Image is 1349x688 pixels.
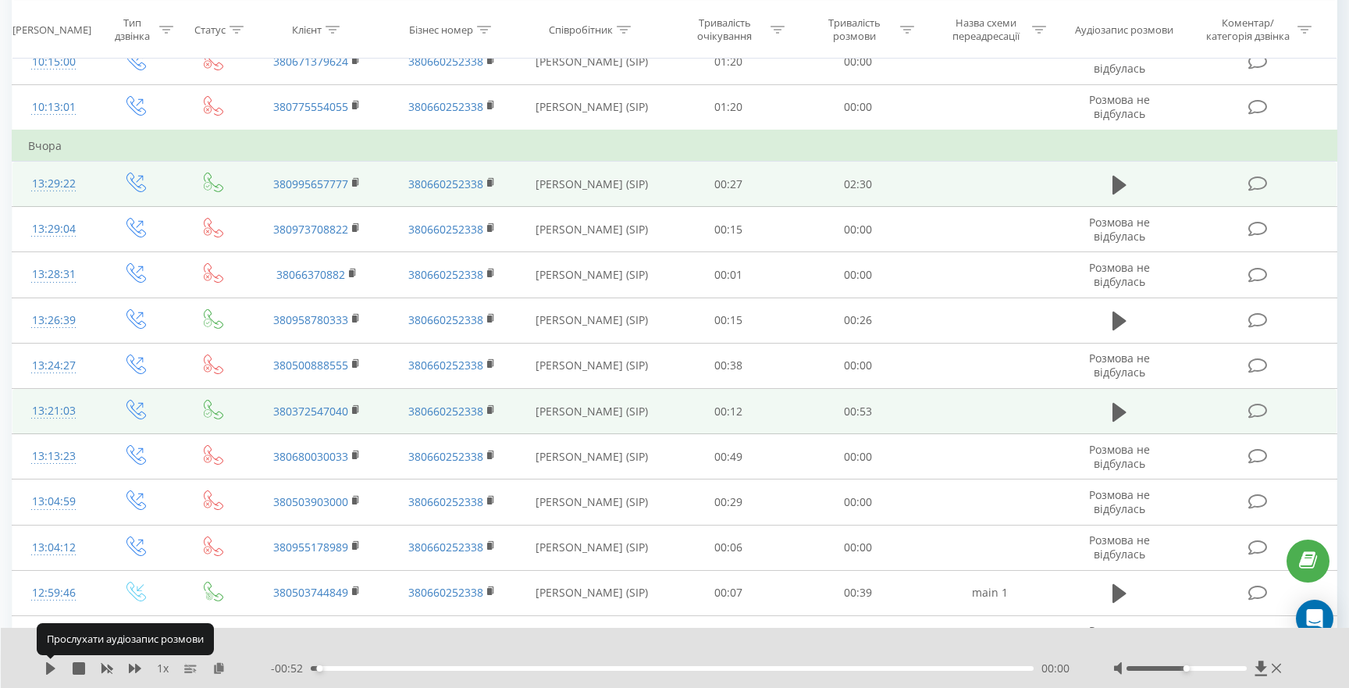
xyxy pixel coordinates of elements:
td: 00:00 [793,479,923,525]
div: 13:28:31 [28,259,80,290]
div: 13:04:12 [28,533,80,563]
span: Розмова не відбулась [1089,533,1150,561]
td: [PERSON_NAME] (SIP) [519,615,664,661]
span: Розмова не відбулась [1089,351,1150,380]
td: 00:27 [664,162,793,207]
td: [PERSON_NAME] (SIP) [519,343,664,388]
a: 380660252338 [408,99,483,114]
div: Accessibility label [1183,665,1190,672]
td: 00:00 [793,615,923,661]
td: 00:00 [793,434,923,479]
a: 380680030033 [273,449,348,464]
span: - 00:52 [271,661,311,676]
span: 1 x [157,661,169,676]
a: 380955178989 [273,540,348,554]
span: Розмова не відбулась [1089,215,1150,244]
div: 12:56:32 [28,623,80,654]
td: 00:15 [664,207,793,252]
div: 12:59:46 [28,578,80,608]
td: 00:49 [664,434,793,479]
td: 00:00 [793,343,923,388]
div: 13:29:04 [28,214,80,244]
span: Розмова не відбулась [1089,47,1150,76]
div: 13:13:23 [28,441,80,472]
a: 380775554055 [273,99,348,114]
td: 00:06 [664,525,793,570]
div: Тривалість розмови [813,16,896,43]
a: 380995657777 [273,176,348,191]
td: 00:44 [664,615,793,661]
div: Клієнт [292,23,322,36]
td: [PERSON_NAME] (SIP) [519,39,664,84]
a: 380660252338 [408,540,483,554]
a: 380500888555 [273,358,348,373]
div: Співробітник [549,23,613,36]
a: 380660252338 [408,449,483,464]
span: Розмова не відбулась [1089,487,1150,516]
div: Назва схеми переадресації [945,16,1028,43]
div: 13:21:03 [28,396,80,426]
a: 380660252338 [408,312,483,327]
div: Аудіозапис розмови [1075,23,1173,36]
td: [PERSON_NAME] (SIP) [519,479,664,525]
td: 00:39 [793,570,923,615]
td: [PERSON_NAME] (SIP) [519,570,664,615]
span: Розмова не відбулась [1089,260,1150,289]
div: 13:24:27 [28,351,80,381]
span: 00:00 [1041,661,1070,676]
td: main 1 [923,570,1057,615]
a: 380660252338 [408,358,483,373]
td: 01:20 [664,39,793,84]
a: 380660252338 [408,585,483,600]
td: [PERSON_NAME] (SIP) [519,207,664,252]
div: Статус [194,23,226,36]
div: Accessibility label [316,665,322,672]
div: 13:29:22 [28,169,80,199]
td: [PERSON_NAME] (SIP) [519,252,664,298]
div: Бізнес номер [409,23,473,36]
a: 380503744849 [273,585,348,600]
td: 00:01 [664,252,793,298]
td: [PERSON_NAME] (SIP) [519,525,664,570]
td: 00:15 [664,298,793,343]
a: 380671379624 [273,54,348,69]
td: 00:00 [793,84,923,130]
td: 00:29 [664,479,793,525]
a: 380660252338 [408,494,483,509]
td: 00:12 [664,389,793,434]
td: Вчора [12,130,1337,162]
a: 380973708822 [273,222,348,237]
a: 380660252338 [408,176,483,191]
td: [PERSON_NAME] (SIP) [519,389,664,434]
span: Розмова не відбулась [1089,442,1150,471]
span: Розмова не відбулась [1089,92,1150,121]
td: [PERSON_NAME] (SIP) [519,298,664,343]
div: Прослухати аудіозапис розмови [37,623,214,654]
div: Тривалість очікування [683,16,767,43]
td: 00:00 [793,252,923,298]
span: Розмова не відбулась [1089,623,1150,652]
a: 380372547040 [273,404,348,419]
div: Тип дзвінка [109,16,155,43]
td: 00:00 [793,207,923,252]
div: Коментар/категорія дзвінка [1202,16,1294,43]
td: 01:20 [664,84,793,130]
td: 00:38 [664,343,793,388]
a: 380503903000 [273,494,348,509]
div: 13:26:39 [28,305,80,336]
div: Open Intercom Messenger [1296,600,1333,637]
a: 380660252338 [408,54,483,69]
a: 380660252338 [408,222,483,237]
td: [PERSON_NAME] (SIP) [519,162,664,207]
a: 38066370882 [276,267,345,282]
td: 02:30 [793,162,923,207]
td: [PERSON_NAME] (SIP) [519,84,664,130]
td: 00:26 [793,298,923,343]
a: 380660252338 [408,404,483,419]
div: 13:04:59 [28,487,80,517]
td: 00:07 [664,570,793,615]
td: 00:53 [793,389,923,434]
td: 00:00 [793,39,923,84]
div: 10:13:01 [28,92,80,123]
div: 10:15:00 [28,47,80,77]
